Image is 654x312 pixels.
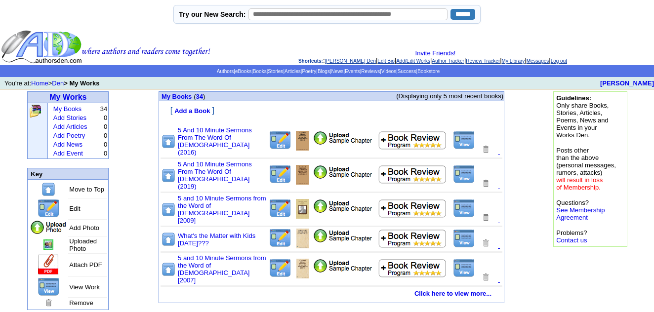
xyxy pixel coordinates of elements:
[313,259,372,273] img: Add Attachment PDF
[170,106,172,115] font: [
[298,58,323,64] span: Shortcuts:
[4,79,100,87] font: You're at: >
[269,259,292,278] img: Edit this Title
[179,10,245,18] label: Try our New Search:
[196,93,203,100] a: 34
[453,131,475,150] img: View this Title
[212,106,214,115] font: ]
[178,160,252,190] a: 5 And 10 Minute Sermons From The Word Of [DEMOGRAPHIC_DATA] (2019)
[31,170,42,178] font: Key
[432,58,464,64] a: Author Tracker
[556,199,605,221] font: Questions?
[415,49,456,57] a: Invite Friends!
[29,104,42,118] img: Click to add, upload, edit and remove all your books, stories, articles and poems.
[481,273,490,282] img: Removes this Title
[378,131,447,150] img: Add to Book Review Program
[161,232,176,247] img: Move to top
[498,181,500,190] a: .
[498,275,500,283] font: .
[345,69,360,74] a: Events
[296,259,309,278] img: Add/Remove Photo
[53,132,85,139] a: Add Poetry
[104,132,107,139] font: 0
[235,69,251,74] a: eBooks
[69,205,80,212] font: Edit
[318,69,330,74] a: Blogs
[161,168,176,183] img: Move to top
[104,123,107,130] font: 0
[313,131,372,145] img: Add Attachment PDF
[313,165,372,179] img: Add Attachment PDF
[269,165,292,184] img: Edit this Title
[104,141,107,148] font: 0
[296,131,309,151] img: Add/Remove Photo
[269,199,292,218] img: Edit this Title
[160,120,163,124] img: shim.gif
[174,107,210,115] font: Add a Book
[194,93,196,100] span: (
[502,58,525,64] a: My Library
[69,283,100,291] font: View Work
[212,49,653,64] div: : | | | | | | |
[69,186,104,193] font: Move to Top
[302,69,316,74] a: Poetry
[466,58,500,64] a: Review Tracker
[64,79,99,87] b: > My Works
[162,93,192,100] font: My Books
[414,290,491,297] a: Click here to view more...
[378,165,447,184] img: Add to Book Review Program
[378,199,447,218] img: Add to Book Review Program
[481,145,490,154] img: Removes this Title
[104,150,107,157] font: 0
[30,220,67,235] img: Add Photo
[160,102,163,105] img: shim.gif
[330,303,333,307] img: shim.gif
[600,79,654,87] a: [PERSON_NAME]
[296,229,309,248] img: Add/Remove Photo
[162,92,192,100] a: My Books
[178,126,252,156] a: 5 And 10 Minute Sermons From The Word Of [DEMOGRAPHIC_DATA] (2016)
[1,30,210,64] img: header_logo2.gif
[313,229,372,243] img: Add Attachment PDF
[556,206,605,221] a: See Membership Agreement
[53,105,82,113] a: My Books
[269,229,292,248] img: Edit this Title
[325,58,376,64] a: [PERSON_NAME] Den
[498,147,500,156] a: .
[253,69,267,74] a: Books
[481,179,490,188] img: Removes this Title
[37,199,60,218] img: Edit this Title
[556,94,609,139] font: Only share Books, Stories, Articles, Poems, News and Events in your Works Den.
[160,299,163,302] img: shim.gif
[217,69,234,74] a: Authors
[69,224,99,232] font: Add Photo
[396,92,503,100] span: (Displaying only 5 most recent books)
[69,261,102,269] font: Attach PDF
[37,254,60,275] img: Add Attachment
[178,232,255,247] a: What's the Matter with Kids [DATE]???
[69,299,93,307] font: Remove
[53,123,87,130] a: Add Articles
[556,94,591,102] b: Guidelines:
[285,69,301,74] a: Articles
[498,241,500,249] a: .
[203,93,205,100] span: )
[160,116,163,119] img: shim.gif
[453,229,475,248] img: View this Title
[41,182,56,197] img: Move to top
[44,298,53,308] img: Remove this Page
[178,195,266,224] a: 5 and 10 Minute Sermons from the Word of [DEMOGRAPHIC_DATA] [2009]
[53,114,86,121] a: Add Stories
[398,69,416,74] a: Success
[38,277,60,296] img: View this Page
[313,199,372,213] img: Add Attachment PDF
[378,229,447,248] img: Add to Book Review Program
[49,93,86,101] a: My Works
[174,106,210,115] a: Add a Book
[296,199,309,219] img: Add/Remove Photo
[69,237,97,252] font: Uploaded Photo
[161,202,176,217] img: Move to top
